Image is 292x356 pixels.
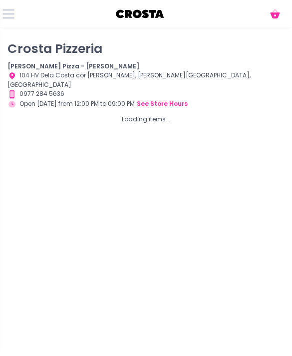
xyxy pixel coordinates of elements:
div: 104 HV Dela Costa cor [PERSON_NAME], [PERSON_NAME][GEOGRAPHIC_DATA], [GEOGRAPHIC_DATA] [7,71,285,89]
b: [PERSON_NAME] Pizza - [PERSON_NAME] [7,62,139,70]
div: Open [DATE] from 12:00 PM to 09:00 PM [7,99,285,109]
div: 0977 284 5636 [7,89,285,99]
div: Loading items... [7,115,285,124]
img: logo [115,6,165,21]
p: Crosta Pizzeria [7,41,285,56]
button: see store hours [136,99,188,109]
